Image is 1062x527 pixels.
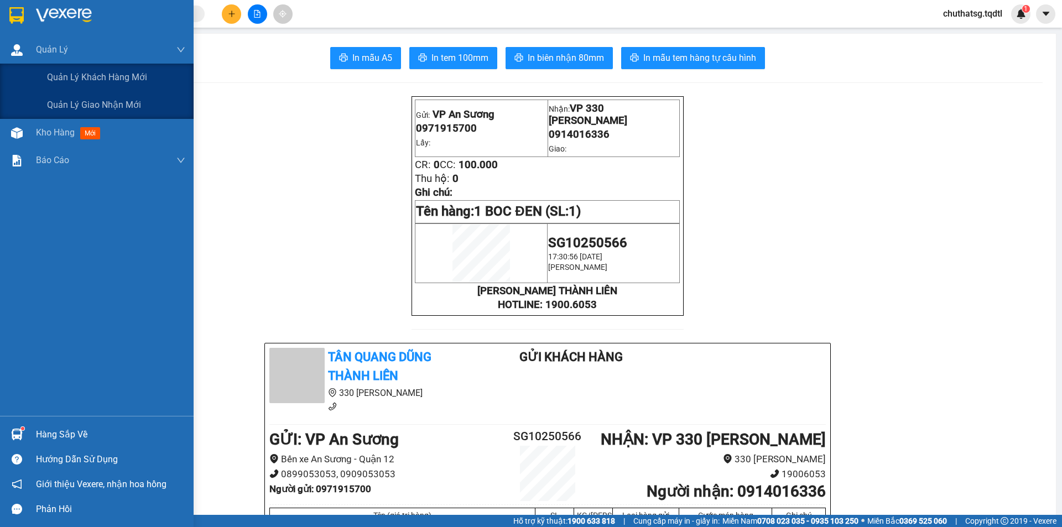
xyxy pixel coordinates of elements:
[548,235,627,251] span: SG10250566
[568,516,615,525] strong: 1900 633 818
[418,53,427,64] span: printer
[594,467,826,482] li: 19006053
[36,451,185,468] div: Hướng dẫn sử dụng
[415,173,450,185] span: Thu hộ:
[723,454,732,463] span: environment
[867,515,947,527] span: Miền Bắc
[431,51,488,65] span: In tem 100mm
[328,350,431,383] b: Tân Quang Dũng Thành Liên
[11,44,23,56] img: warehouse-icon
[501,427,594,446] h2: SG10250566
[682,511,769,520] div: Cước món hàng
[434,159,440,171] span: 0
[248,4,267,24] button: file-add
[757,516,858,525] strong: 0708 023 035 - 0935 103 250
[47,98,141,112] span: Quản lý giao nhận mới
[477,285,617,297] strong: [PERSON_NAME] THÀNH LIÊN
[11,155,23,166] img: solution-icon
[548,252,602,261] span: 17:30:56 [DATE]
[1036,4,1055,24] button: caret-down
[253,10,261,18] span: file-add
[269,430,399,448] b: GỬI : VP An Sương
[9,7,24,24] img: logo-vxr
[36,501,185,518] div: Phản hồi
[339,53,348,64] span: printer
[633,515,720,527] span: Cung cấp máy in - giấy in:
[577,511,610,520] div: KG/[PERSON_NAME]
[273,4,293,24] button: aim
[647,482,826,500] b: Người nhận : 0914016336
[416,122,477,134] span: 0971915700
[1022,5,1030,13] sup: 1
[549,128,610,140] span: 0914016336
[1041,9,1051,19] span: caret-down
[36,127,75,138] span: Kho hàng
[1001,517,1008,525] span: copyright
[11,127,23,139] img: warehouse-icon
[269,386,475,400] li: 330 [PERSON_NAME]
[36,477,166,491] span: Giới thiệu Vexere, nhận hoa hồng
[452,173,459,185] span: 0
[222,4,241,24] button: plus
[601,430,826,448] b: NHẬN : VP 330 [PERSON_NAME]
[934,7,1011,20] span: chuthatsg.tqdtl
[279,10,287,18] span: aim
[273,511,532,520] div: Tên (giá trị hàng)
[861,519,865,523] span: ⚪️
[514,53,523,64] span: printer
[621,47,765,69] button: printerIn mẫu tem hàng tự cấu hình
[12,504,22,514] span: message
[228,10,236,18] span: plus
[416,108,546,121] p: Gửi:
[549,102,679,127] p: Nhận:
[328,388,337,397] span: environment
[433,108,494,121] span: VP An Sương
[47,70,147,84] span: Quản lý khách hàng mới
[416,138,430,147] span: Lấy:
[269,454,279,463] span: environment
[11,429,23,440] img: warehouse-icon
[176,156,185,165] span: down
[269,467,501,482] li: 0899053053, 0909053053
[955,515,957,527] span: |
[775,511,822,520] div: Ghi chú
[623,515,625,527] span: |
[269,469,279,478] span: phone
[415,186,452,199] span: Ghi chú:
[1024,5,1028,13] span: 1
[21,427,24,430] sup: 1
[643,51,756,65] span: In mẫu tem hàng tự cấu hình
[722,515,858,527] span: Miền Nam
[630,53,639,64] span: printer
[416,204,580,219] span: Tên hàng:
[415,159,431,171] span: CR:
[459,159,498,171] span: 100.000
[328,402,337,411] span: phone
[549,144,566,153] span: Giao:
[12,479,22,489] span: notification
[269,483,371,494] b: Người gửi : 0971915700
[513,515,615,527] span: Hỗ trợ kỹ thuật:
[549,102,627,127] span: VP 330 [PERSON_NAME]
[36,43,68,56] span: Quản Lý
[330,47,401,69] button: printerIn mẫu A5
[528,51,604,65] span: In biên nhận 80mm
[548,263,607,272] span: [PERSON_NAME]
[36,153,69,167] span: Báo cáo
[899,516,947,525] strong: 0369 525 060
[498,299,597,311] strong: HOTLINE: 1900.6053
[36,426,185,443] div: Hàng sắp về
[474,204,580,219] span: 1 BOC ĐEN (SL:
[538,511,571,520] div: SL
[1016,9,1026,19] img: icon-new-feature
[80,127,100,139] span: mới
[269,452,501,467] li: Bến xe An Sương - Quận 12
[409,47,497,69] button: printerIn tem 100mm
[594,452,826,467] li: 330 [PERSON_NAME]
[12,454,22,465] span: question-circle
[569,204,581,219] span: 1)
[440,159,456,171] span: CC:
[176,45,185,54] span: down
[506,47,613,69] button: printerIn biên nhận 80mm
[770,469,779,478] span: phone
